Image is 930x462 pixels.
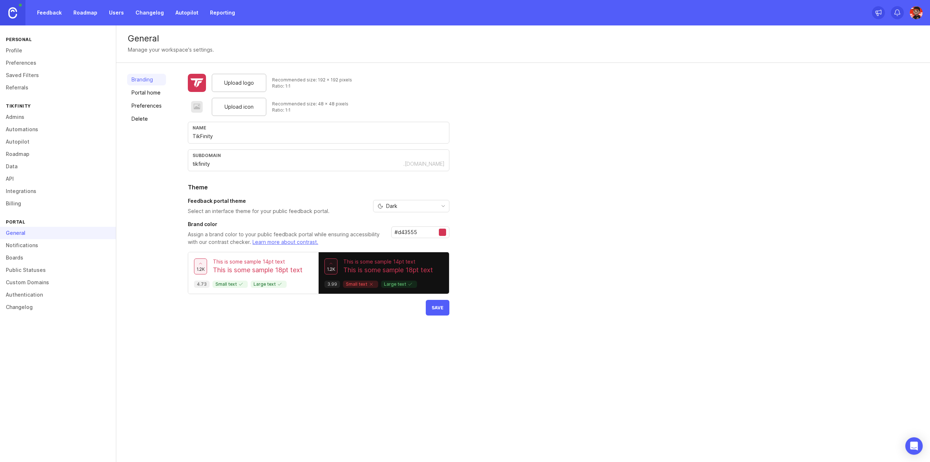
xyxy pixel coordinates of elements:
button: Save [426,300,449,316]
img: Canny Home [8,7,17,19]
button: 1.2k [194,258,207,274]
div: Recommended size: 48 x 48 pixels [272,101,348,107]
div: General [128,34,918,43]
span: Upload logo [224,79,254,87]
a: Portal home [127,87,166,99]
input: Subdomain [193,160,403,168]
h3: Brand color [188,221,385,228]
a: Feedback [33,6,66,19]
p: Small text [346,281,375,287]
span: Save [432,305,444,310]
a: Delete [127,113,166,125]
p: 3.99 [327,281,337,287]
a: Learn more about contrast. [252,239,318,245]
button: 1.2k [324,258,337,274]
div: Recommended size: 192 x 192 pixels [272,77,352,83]
span: 1.2k [197,266,205,272]
a: Roadmap [69,6,102,19]
a: Preferences [127,100,166,112]
p: Large text [254,281,284,287]
div: toggle menu [373,200,449,212]
span: 1.2k [327,266,335,272]
p: Large text [384,281,414,287]
p: Select an interface theme for your public feedback portal. [188,208,329,215]
span: Dark [386,202,397,210]
a: Branding [127,74,166,85]
svg: prefix icon Moon [377,203,383,209]
p: This is some sample 18pt text [343,265,433,275]
svg: toggle icon [437,203,449,209]
p: Assign a brand color to your public feedback portal while ensuring accessibility with our contras... [188,231,385,246]
a: Autopilot [171,6,203,19]
div: Ratio: 1:1 [272,107,348,113]
h3: Feedback portal theme [188,197,329,205]
p: This is some sample 14pt text [343,258,433,265]
div: .[DOMAIN_NAME] [403,160,445,168]
div: Name [193,125,445,130]
div: Open Intercom Messenger [905,437,923,455]
p: This is some sample 18pt text [213,265,303,275]
div: Ratio: 1:1 [272,83,352,89]
p: This is some sample 14pt text [213,258,303,265]
p: 4.73 [197,281,207,287]
span: Upload icon [225,103,254,111]
a: Changelog [131,6,168,19]
p: Small text [215,281,245,287]
img: Laurin Vollbrecht [910,6,923,19]
div: Manage your workspace's settings. [128,46,214,54]
h2: Theme [188,183,449,192]
div: subdomain [193,153,445,158]
a: Reporting [206,6,239,19]
a: Users [105,6,128,19]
